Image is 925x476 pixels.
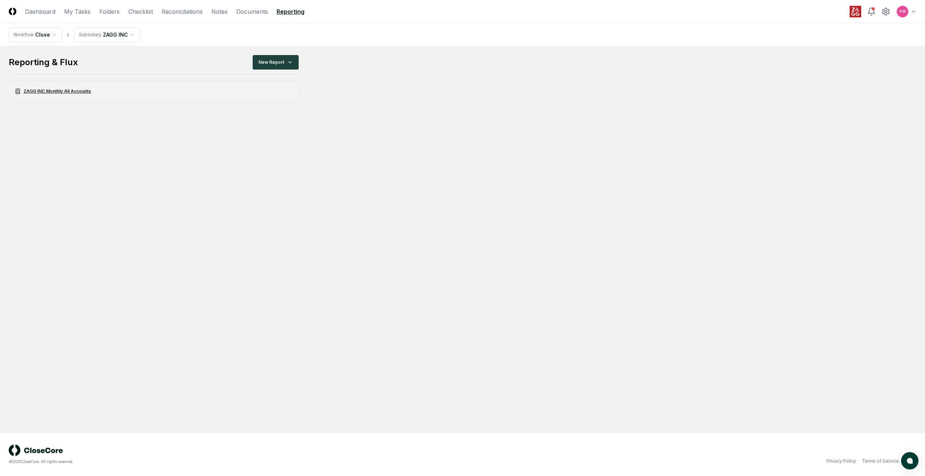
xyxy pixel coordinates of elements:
img: Logo [9,8,16,15]
a: Notes [211,7,228,16]
img: ZAGG logo [850,6,861,17]
a: Checklist [128,7,153,16]
a: Reporting [277,7,304,16]
div: Subsidiary [79,32,101,38]
a: Folders [99,7,120,16]
nav: breadcrumb [9,28,140,42]
button: KW [896,5,909,18]
div: Reporting & Flux [9,57,78,68]
button: atlas-launcher [901,452,918,469]
div: Workflow [13,32,34,38]
span: KW [900,9,906,14]
a: Terms of Service [862,458,899,464]
a: My Tasks [64,7,91,16]
a: Documents [236,7,268,16]
a: ZAGG INC Monthly All Accounts [9,80,299,102]
div: © 2025 CloseCore. All rights reserved. [9,459,462,464]
img: logo [9,444,63,456]
a: Reconciliations [162,7,203,16]
a: Dashboard [25,7,55,16]
button: New Report [253,55,299,70]
a: Privacy Policy [826,458,856,464]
